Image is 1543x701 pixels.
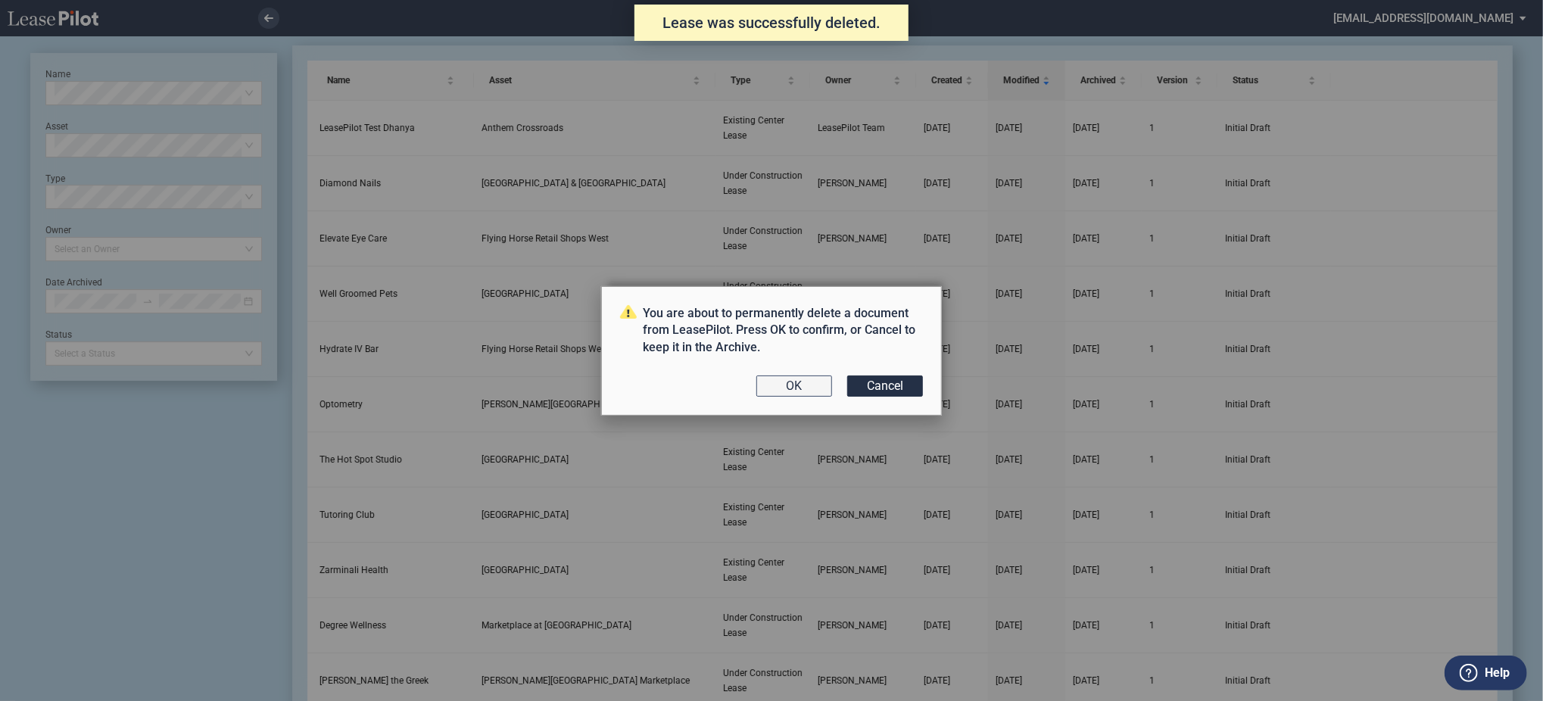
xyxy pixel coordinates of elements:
[620,305,923,356] p: You are about to permanently delete a document from LeasePilot. Press OK to confirm, or Cancel to...
[601,286,942,416] md-dialog: You are about ...
[847,375,923,397] button: Cancel
[1485,663,1510,683] label: Help
[756,375,832,397] button: OK
[634,5,909,41] div: Lease was successfully deleted.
